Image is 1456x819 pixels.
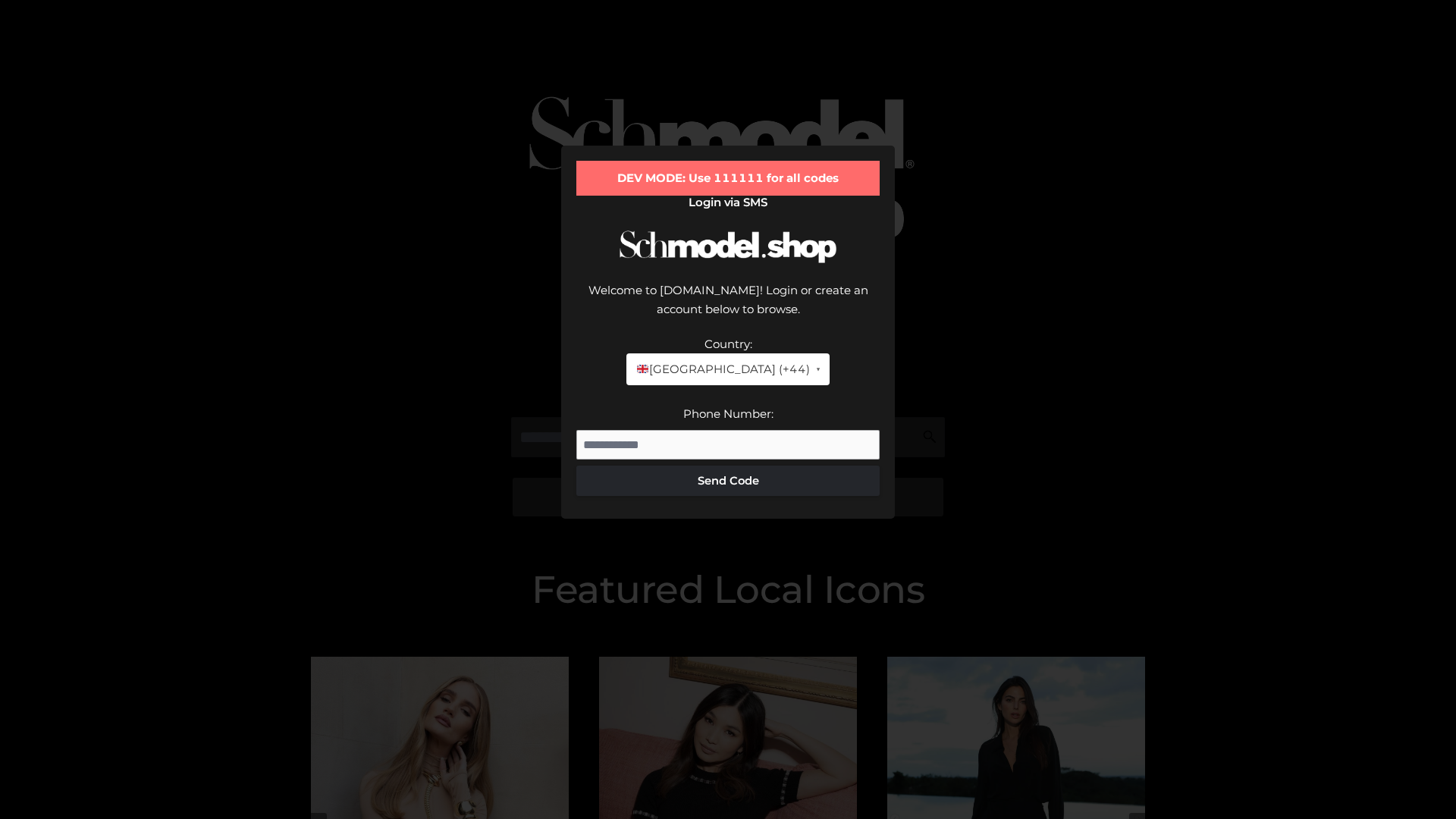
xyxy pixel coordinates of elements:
button: Send Code [576,466,880,496]
label: Phone Number: [683,406,773,421]
label: Country: [704,337,752,351]
div: Welcome to [DOMAIN_NAME]! Login or create an account below to browse. [576,281,880,334]
div: DEV MODE: Use 111111 for all codes [576,161,880,196]
img: Schmodel Logo [614,217,842,277]
span: [GEOGRAPHIC_DATA] (+44) [635,359,809,379]
img: 🇬🇧 [637,363,648,375]
h2: Login via SMS [576,196,880,209]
